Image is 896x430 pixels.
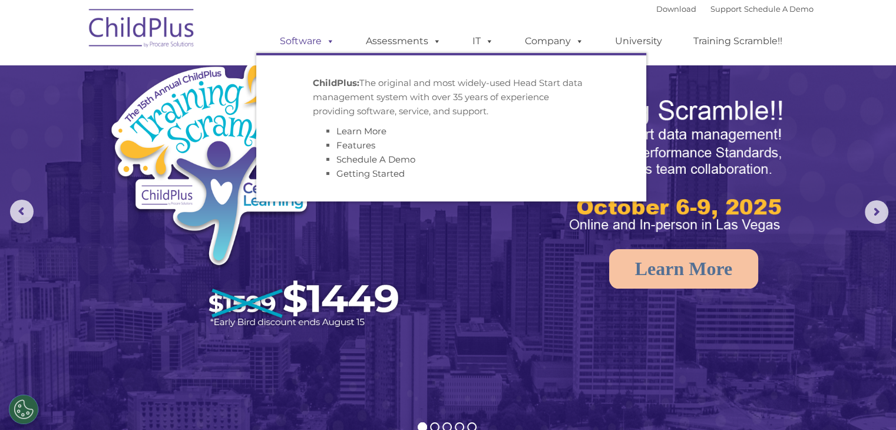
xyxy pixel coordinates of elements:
[268,29,346,53] a: Software
[513,29,596,53] a: Company
[682,29,794,53] a: Training Scramble!!
[313,76,590,118] p: The original and most widely-used Head Start data management system with over 35 years of experie...
[336,168,405,179] a: Getting Started
[336,154,415,165] a: Schedule A Demo
[744,4,814,14] a: Schedule A Demo
[609,249,759,289] a: Learn More
[336,125,386,137] a: Learn More
[336,140,375,151] a: Features
[461,29,505,53] a: IT
[9,395,38,424] button: Cookies Settings
[313,77,359,88] strong: ChildPlus:
[656,4,814,14] font: |
[656,4,696,14] a: Download
[704,303,896,430] iframe: Chat Widget
[710,4,742,14] a: Support
[603,29,674,53] a: University
[354,29,453,53] a: Assessments
[83,1,201,59] img: ChildPlus by Procare Solutions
